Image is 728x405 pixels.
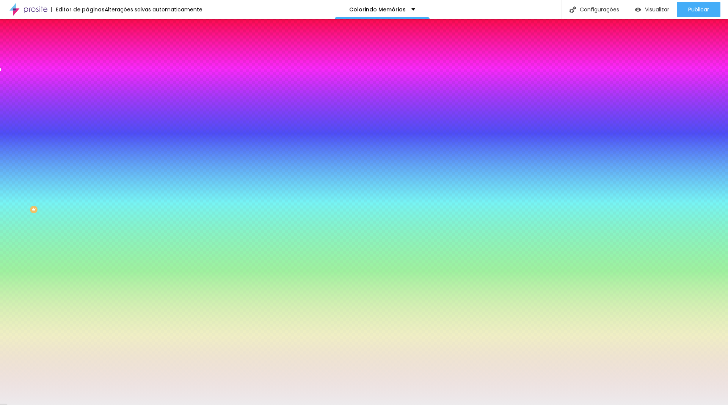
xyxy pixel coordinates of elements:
[645,6,669,13] span: Visualizar
[349,7,406,12] p: Colorindo Memórias
[105,7,202,12] div: Alterações salvas automaticamente
[51,7,105,12] div: Editor de páginas
[627,2,677,17] button: Visualizar
[677,2,720,17] button: Publicar
[570,6,576,13] img: Icone
[688,6,709,13] span: Publicar
[635,6,641,13] img: view-1.svg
